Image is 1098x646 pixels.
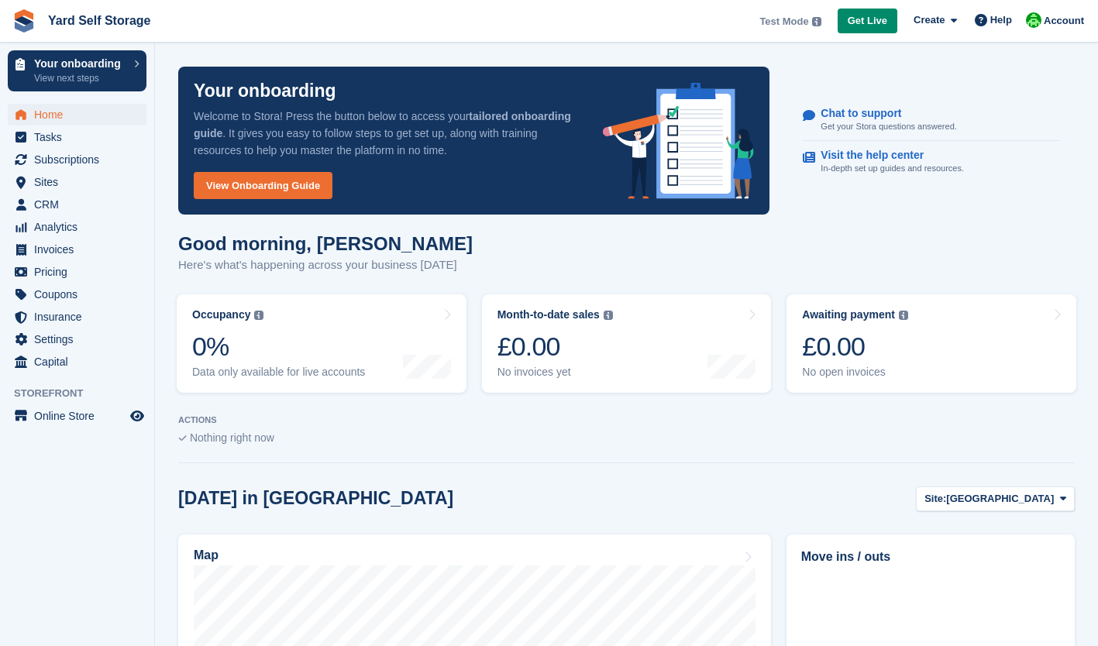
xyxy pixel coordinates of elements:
a: menu [8,328,146,350]
span: Nothing right now [190,431,274,444]
span: Coupons [34,283,127,305]
div: £0.00 [497,331,613,363]
a: menu [8,261,146,283]
div: Data only available for live accounts [192,366,365,379]
a: menu [8,306,146,328]
span: Create [914,12,945,28]
span: Analytics [34,216,127,238]
span: Tasks [34,126,127,148]
span: Site: [924,491,946,507]
a: menu [8,194,146,215]
button: Site: [GEOGRAPHIC_DATA] [916,486,1075,512]
a: Month-to-date sales £0.00 No invoices yet [482,294,772,393]
a: menu [8,351,146,373]
p: Here's what's happening across your business [DATE] [178,256,473,274]
span: CRM [34,194,127,215]
span: Account [1044,13,1084,29]
p: Your onboarding [34,58,126,69]
p: Visit the help center [821,149,952,162]
span: Help [990,12,1012,28]
span: Sites [34,171,127,193]
img: stora-icon-8386f47178a22dfd0bd8f6a31ec36ba5ce8667c1dd55bd0f319d3a0aa187defe.svg [12,9,36,33]
p: Chat to support [821,107,944,120]
a: menu [8,239,146,260]
span: Insurance [34,306,127,328]
a: Yard Self Storage [42,8,157,33]
img: onboarding-info-6c161a55d2c0e0a8cae90662b2fe09162a5109e8cc188191df67fb4f79e88e88.svg [603,83,755,199]
a: menu [8,283,146,305]
h2: Map [194,548,219,562]
h2: Move ins / outs [801,548,1060,566]
a: Your onboarding View next steps [8,50,146,91]
img: icon-info-grey-7440780725fd019a000dd9b08b2336e03edf1995a4989e88bcd33f0948082b44.svg [812,17,821,26]
p: ACTIONS [178,415,1075,425]
span: Pricing [34,261,127,283]
a: menu [8,104,146,125]
div: Month-to-date sales [497,308,600,321]
span: Test Mode [759,14,808,29]
p: Get your Stora questions answered. [821,120,956,133]
div: £0.00 [802,331,908,363]
a: Visit the help center In-depth set up guides and resources. [803,141,1060,183]
p: In-depth set up guides and resources. [821,162,964,175]
span: Home [34,104,127,125]
p: View next steps [34,71,126,85]
p: Your onboarding [194,82,336,100]
div: No open invoices [802,366,908,379]
a: Awaiting payment £0.00 No open invoices [786,294,1076,393]
span: Online Store [34,405,127,427]
img: icon-info-grey-7440780725fd019a000dd9b08b2336e03edf1995a4989e88bcd33f0948082b44.svg [254,311,263,320]
a: Get Live [838,9,897,34]
a: Occupancy 0% Data only available for live accounts [177,294,466,393]
p: Welcome to Stora! Press the button below to access your . It gives you easy to follow steps to ge... [194,108,578,159]
span: Capital [34,351,127,373]
a: Preview store [128,407,146,425]
span: Get Live [848,13,887,29]
a: menu [8,216,146,238]
div: 0% [192,331,365,363]
img: icon-info-grey-7440780725fd019a000dd9b08b2336e03edf1995a4989e88bcd33f0948082b44.svg [899,311,908,320]
div: No invoices yet [497,366,613,379]
a: Chat to support Get your Stora questions answered. [803,99,1060,142]
img: icon-info-grey-7440780725fd019a000dd9b08b2336e03edf1995a4989e88bcd33f0948082b44.svg [604,311,613,320]
a: View Onboarding Guide [194,172,332,199]
h1: Good morning, [PERSON_NAME] [178,233,473,254]
a: menu [8,171,146,193]
a: menu [8,405,146,427]
a: menu [8,149,146,170]
span: Storefront [14,386,154,401]
span: Settings [34,328,127,350]
span: Subscriptions [34,149,127,170]
img: blank_slate_check_icon-ba018cac091ee9be17c0a81a6c232d5eb81de652e7a59be601be346b1b6ddf79.svg [178,435,187,442]
h2: [DATE] in [GEOGRAPHIC_DATA] [178,488,453,509]
img: Nicholas Bellwood [1026,12,1041,28]
span: Invoices [34,239,127,260]
div: Occupancy [192,308,250,321]
div: Awaiting payment [802,308,895,321]
span: [GEOGRAPHIC_DATA] [946,491,1054,507]
a: menu [8,126,146,148]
